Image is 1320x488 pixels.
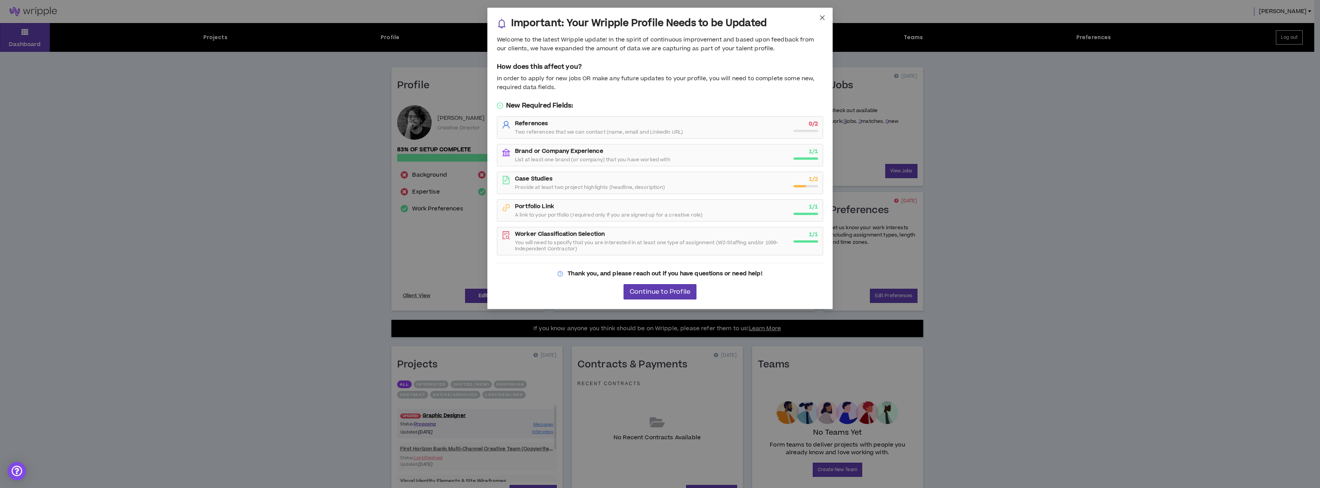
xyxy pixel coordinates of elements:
[515,230,605,238] strong: Worker Classification Selection
[809,230,818,238] strong: 1 / 1
[515,129,683,135] span: Two references that we can contact (name, email and LinkedIn URL)
[515,240,789,252] span: You will need to specify that you are interested in at least one type of assignment (W2-Staffing ...
[502,231,510,240] span: file-search
[511,17,767,30] h3: Important: Your Wripple Profile Needs to be Updated
[502,203,510,212] span: link
[630,288,690,296] span: Continue to Profile
[568,270,762,278] strong: Thank you, and please reach out if you have questions or need help!
[502,176,510,184] span: file-text
[515,184,665,190] span: Provide at least two project highlights (headline, description)
[515,147,603,155] strong: Brand or Company Experience
[497,103,503,109] span: check-circle
[809,203,818,211] strong: 1 / 1
[502,121,510,129] span: user
[497,62,823,71] h5: How does this affect you?
[515,157,670,163] span: List at least one brand (or company) that you have worked with
[515,175,553,183] strong: Case Studies
[809,175,818,183] strong: 1 / 2
[809,120,818,128] strong: 0 / 2
[515,202,554,210] strong: Portfolio Link
[515,212,703,218] span: A link to your portfolio (required only If you are signed up for a creative role)
[497,36,823,53] div: Welcome to the latest Wripple update! In the spirit of continuous improvement and based upon feed...
[497,74,823,92] div: In order to apply for new jobs OR make any future updates to your profile, you will need to compl...
[497,101,823,110] h5: New Required Fields:
[502,148,510,157] span: bank
[515,119,548,127] strong: References
[558,271,563,276] span: question-circle
[8,462,26,480] div: Open Intercom Messenger
[809,147,818,155] strong: 1 / 1
[819,15,825,21] span: close
[624,284,696,299] button: Continue to Profile
[812,8,833,28] button: Close
[497,19,507,28] span: bell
